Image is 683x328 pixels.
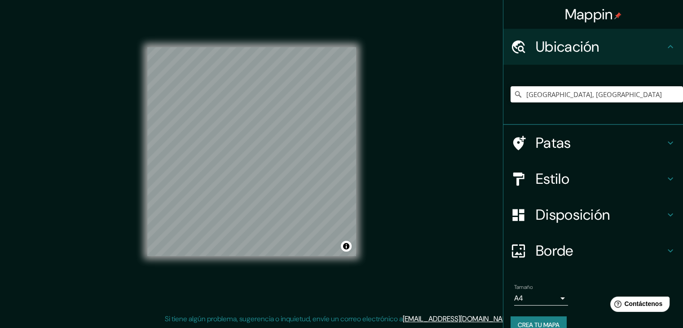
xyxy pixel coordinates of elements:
[536,241,573,260] font: Borde
[514,284,533,291] font: Tamaño
[503,233,683,269] div: Borde
[503,161,683,197] div: Estilo
[536,205,610,224] font: Disposición
[341,241,352,252] button: Activar o desactivar atribución
[503,197,683,233] div: Disposición
[503,125,683,161] div: Patas
[565,5,613,24] font: Mappin
[503,29,683,65] div: Ubicación
[511,86,683,102] input: Elige tu ciudad o zona
[403,314,514,324] a: [EMAIL_ADDRESS][DOMAIN_NAME]
[514,291,568,306] div: A4
[514,293,523,303] font: A4
[603,293,673,318] iframe: Lanzador de widgets de ayuda
[165,314,403,324] font: Si tiene algún problema, sugerencia o inquietud, envíe un correo electrónico a
[536,133,571,152] font: Patas
[614,12,621,19] img: pin-icon.png
[147,47,356,256] canvas: Mapa
[536,37,599,56] font: Ubicación
[536,169,569,188] font: Estilo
